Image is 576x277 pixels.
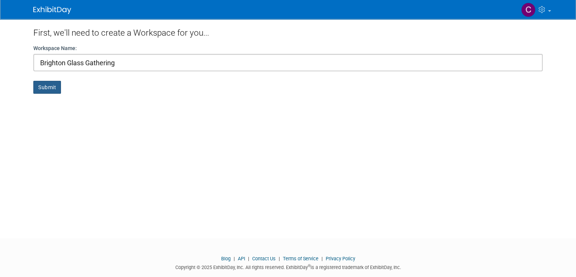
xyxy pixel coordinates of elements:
input: Name of your organization [33,54,543,71]
span: | [246,256,251,261]
a: Contact Us [252,256,276,261]
sup: ® [308,264,311,268]
div: First, we'll need to create a Workspace for you... [33,19,543,44]
a: Blog [221,256,231,261]
a: API [238,256,245,261]
button: Submit [33,81,61,94]
a: Terms of Service [283,256,318,261]
span: | [277,256,282,261]
a: Privacy Policy [326,256,355,261]
img: Courtland French [521,3,535,17]
span: | [232,256,237,261]
span: | [320,256,325,261]
label: Workspace Name: [33,44,77,52]
img: ExhibitDay [33,6,71,14]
